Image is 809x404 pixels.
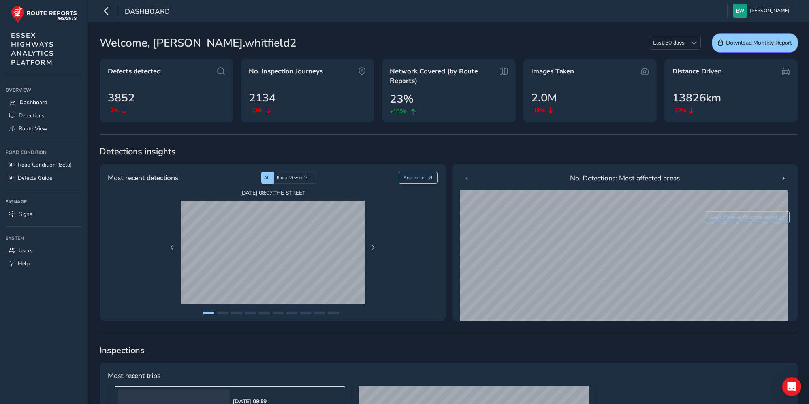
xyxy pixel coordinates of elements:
[6,208,83,221] a: Signs
[314,312,325,314] button: Page 9
[108,370,160,381] span: Most recent trips
[249,106,263,115] span: -13%
[100,35,297,51] span: Welcome, [PERSON_NAME].whitfield2
[672,67,722,76] span: Distance Driven
[181,189,365,197] span: [DATE] 08:07 , THE STREET
[231,312,242,314] button: Page 3
[217,312,228,314] button: Page 2
[18,260,30,267] span: Help
[404,175,425,181] span: See more
[108,173,178,183] span: Most recent detections
[19,210,32,218] span: Signs
[531,67,574,76] span: Images Taken
[18,174,52,182] span: Defects Guide
[19,247,33,254] span: Users
[108,67,161,76] span: Defects detected
[300,312,311,314] button: Page 8
[261,172,274,184] div: AI
[650,36,687,49] span: Last 30 days
[273,312,284,314] button: Page 6
[108,90,135,106] span: 3852
[6,232,83,244] div: System
[531,106,545,115] span: -18%
[249,90,276,106] span: 2134
[18,161,71,169] span: Road Condition (Beta)
[6,84,83,96] div: Overview
[249,67,323,76] span: No. Inspection Journeys
[264,175,268,180] span: AI
[108,106,119,115] span: -2%
[390,67,495,85] span: Network Covered (by Route Reports)
[259,312,270,314] button: Page 5
[6,171,83,184] a: Defects Guide
[672,90,721,106] span: 13826km
[245,312,256,314] button: Page 4
[6,96,83,109] a: Dashboard
[390,91,414,107] span: 23%
[6,158,83,171] a: Road Condition (Beta)
[367,242,378,253] button: Next Page
[672,106,686,115] span: -22%
[19,125,47,132] span: Route View
[750,4,789,18] span: [PERSON_NAME]
[328,312,339,314] button: Page 10
[203,312,214,314] button: Page 1
[6,196,83,208] div: Signage
[6,147,83,158] div: Road Condition
[782,377,801,396] div: Open Intercom Messenger
[710,214,777,220] span: See difference for same period
[733,4,792,18] button: [PERSON_NAME]
[570,173,680,183] span: No. Detections: Most affected areas
[6,122,83,135] a: Route View
[733,4,747,18] img: diamond-layout
[705,211,790,223] button: See difference for same period
[100,344,798,356] span: Inspections
[100,146,798,158] span: Detections insights
[726,39,792,47] span: Download Monthly Report
[277,175,310,180] span: Route View defect
[125,7,170,18] span: Dashboard
[6,257,83,270] a: Help
[167,242,178,253] button: Previous Page
[712,33,798,53] button: Download Monthly Report
[390,107,408,116] span: +100%
[19,99,47,106] span: Dashboard
[11,31,54,67] span: ESSEX HIGHWAYS ANALYTICS PLATFORM
[286,312,297,314] button: Page 7
[531,90,557,106] span: 2.0M
[19,112,45,119] span: Detections
[274,172,316,184] div: Route View defect
[399,172,438,184] button: See more
[6,244,83,257] a: Users
[6,109,83,122] a: Detections
[11,6,77,23] img: rr logo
